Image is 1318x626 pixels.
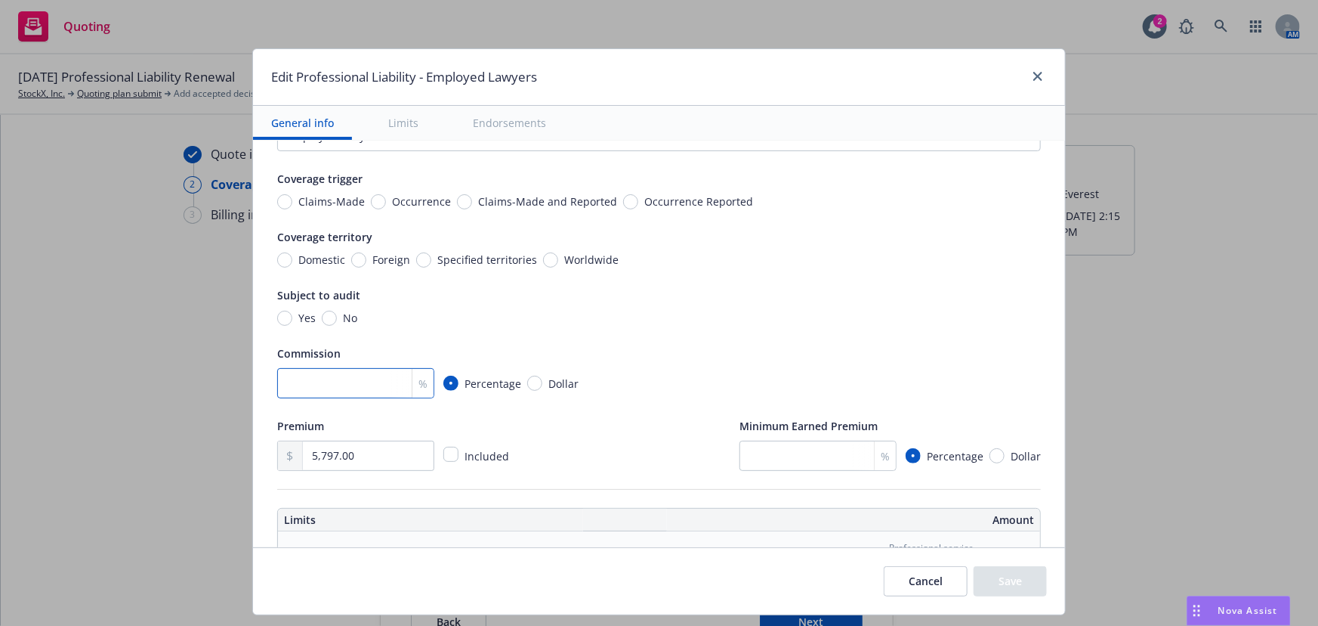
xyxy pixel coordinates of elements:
[303,442,434,470] input: 0.00
[416,253,431,268] input: Specified territories
[277,253,292,268] input: Domestic
[372,252,410,268] span: Foreign
[927,448,983,464] span: Percentage
[1187,596,1291,626] button: Nova Assist
[465,449,509,463] span: Included
[889,541,974,554] span: Professional service
[343,310,357,326] span: No
[465,376,521,392] span: Percentage
[443,376,458,391] input: Percentage
[623,194,638,209] input: Occurrence Reported
[392,194,451,209] span: Occurrence
[884,566,968,597] button: Cancel
[298,310,316,326] span: Yes
[564,252,619,268] span: Worldwide
[298,194,365,209] span: Claims-Made
[739,419,878,433] span: Minimum Earned Premium
[478,194,617,209] span: Claims-Made and Reported
[543,253,558,268] input: Worldwide
[1218,604,1278,617] span: Nova Assist
[1011,448,1041,464] span: Dollar
[351,253,366,268] input: Foreign
[253,106,352,140] button: General info
[881,448,890,464] span: %
[548,376,579,392] span: Dollar
[371,194,386,209] input: Occurrence
[322,311,337,326] input: No
[437,252,537,268] span: Specified territories
[1029,67,1047,85] a: close
[277,194,292,209] input: Claims-Made
[278,509,583,531] th: Limits
[418,376,428,392] span: %
[457,194,472,209] input: Claims-Made and Reported
[271,67,537,87] h1: Edit Professional Liability - Employed Lawyers
[277,346,341,361] span: Commission
[277,230,372,244] span: Coverage territory
[370,106,437,140] button: Limits
[644,194,753,209] span: Occurrence Reported
[277,288,360,302] span: Subject to audit
[1187,597,1206,625] div: Drag to move
[277,311,292,326] input: Yes
[667,509,1040,531] th: Amount
[906,448,921,463] input: Percentage
[277,419,324,433] span: Premium
[989,448,1005,463] input: Dollar
[527,376,542,391] input: Dollar
[298,252,345,268] span: Domestic
[455,106,564,140] button: Endorsements
[277,172,363,186] span: Coverage trigger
